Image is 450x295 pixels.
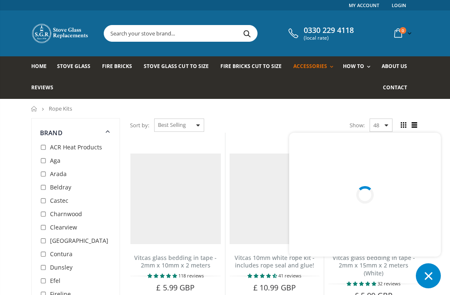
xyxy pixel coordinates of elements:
[391,25,413,41] a: 0
[247,272,278,279] span: 4.66 stars
[104,25,334,41] input: Search your stove brand...
[253,282,296,292] span: £ 10.99 GBP
[102,63,132,70] span: Fire Bricks
[50,250,72,258] span: Contura
[237,25,256,41] button: Search
[49,105,72,112] span: Rope Kits
[178,272,204,279] span: 118 reviews
[399,121,408,130] span: Grid view
[382,63,407,70] span: About us
[383,78,413,99] a: Contact
[147,272,178,279] span: 4.85 stars
[50,263,72,271] span: Dunsley
[144,63,208,70] span: Stove Glass Cut To Size
[130,118,149,133] span: Sort by:
[235,254,315,270] a: Vitcas 10mm white rope kit - includes rope seal and glue!
[156,282,195,292] span: £ 5.99 GBP
[293,63,327,70] span: Accessories
[220,63,282,70] span: Fire Bricks Cut To Size
[50,277,60,285] span: Efel
[102,56,138,78] a: Fire Bricks
[40,129,62,137] span: Brand
[50,237,108,245] span: [GEOGRAPHIC_DATA]
[31,106,37,111] a: Home
[144,56,215,78] a: Stove Glass Cut To Size
[31,78,60,99] a: Reviews
[31,63,47,70] span: Home
[50,223,77,231] span: Clearview
[50,197,68,204] span: Castec
[50,170,67,178] span: Arada
[31,84,53,91] span: Reviews
[350,119,365,132] span: Show:
[220,56,288,78] a: Fire Bricks Cut To Size
[343,63,364,70] span: How To
[293,56,337,78] a: Accessories
[400,27,406,34] span: 0
[31,23,90,44] img: Stove Glass Replacement
[50,143,102,151] span: ACR Heat Products
[382,56,413,78] a: About us
[278,272,301,279] span: 41 reviews
[50,156,60,164] span: Aga
[134,254,217,270] a: Vitcas glass bedding in tape - 2mm x 10mm x 2 meters
[50,210,82,218] span: Charnwood
[287,133,443,288] inbox-online-store-chat: Shopify online store chat
[57,63,90,70] span: Stove Glass
[57,56,97,78] a: Stove Glass
[410,121,419,130] span: List view
[31,56,53,78] a: Home
[50,183,71,191] span: Beldray
[383,84,407,91] span: Contact
[343,56,375,78] a: How To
